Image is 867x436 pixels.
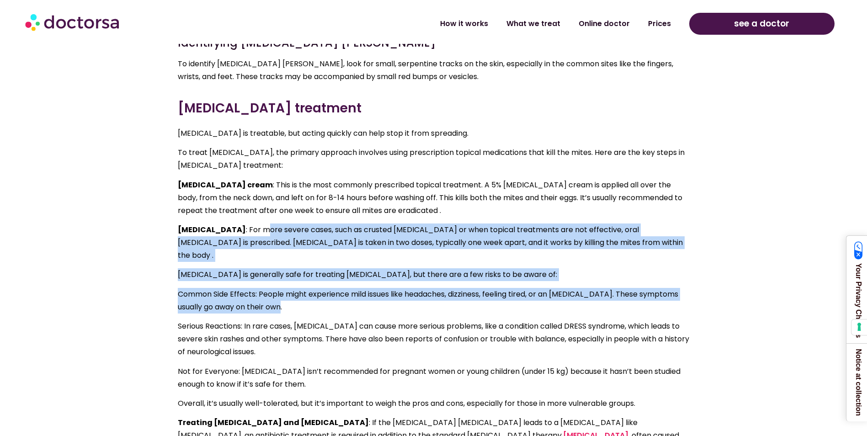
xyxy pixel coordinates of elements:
a: see a doctor [689,13,835,35]
p: [MEDICAL_DATA] is generally safe for treating [MEDICAL_DATA], but there are a few risks to be awa... [178,268,690,281]
p: : This is the most commonly prescribed topical treatment. A 5% [MEDICAL_DATA] cream is applied al... [178,179,690,217]
strong: Treating [MEDICAL_DATA] and [MEDICAL_DATA] [178,417,369,428]
strong: [MEDICAL_DATA] [178,224,246,235]
img: California Consumer Privacy Act (CCPA) Opt-Out Icon [854,241,863,260]
a: How it works [431,13,497,34]
p: Not for Everyone: [MEDICAL_DATA] isn’t recommended for pregnant women or young children (under 15... [178,365,690,391]
p: Serious Reactions: In rare cases, [MEDICAL_DATA] can cause more serious problems, like a conditio... [178,320,690,358]
h3: [MEDICAL_DATA] treatment [178,99,690,118]
h4: Identifying [MEDICAL_DATA] [PERSON_NAME] [178,37,690,48]
span: see a doctor [734,16,789,31]
p: To treat [MEDICAL_DATA], the primary approach involves using prescription topical medications tha... [178,146,690,172]
p: : For more severe cases, such as crusted [MEDICAL_DATA] or when topical treatments are not effect... [178,223,690,262]
p: [MEDICAL_DATA] is treatable, but acting quickly can help stop it from spreading. [178,127,690,140]
a: What we treat [497,13,569,34]
button: Your consent preferences for tracking technologies [851,319,867,335]
a: Online doctor [569,13,639,34]
strong: [MEDICAL_DATA] cream [178,180,273,190]
p: Common Side Effects: People might experience mild issues like headaches, dizziness, feeling tired... [178,288,690,314]
p: To identify [MEDICAL_DATA] [PERSON_NAME], look for small, serpentine tracks on the skin, especial... [178,58,690,83]
nav: Menu [224,13,680,34]
a: Prices [639,13,680,34]
p: Overall, it’s usually well-tolerated, but it’s important to weigh the pros and cons, especially f... [178,397,690,410]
